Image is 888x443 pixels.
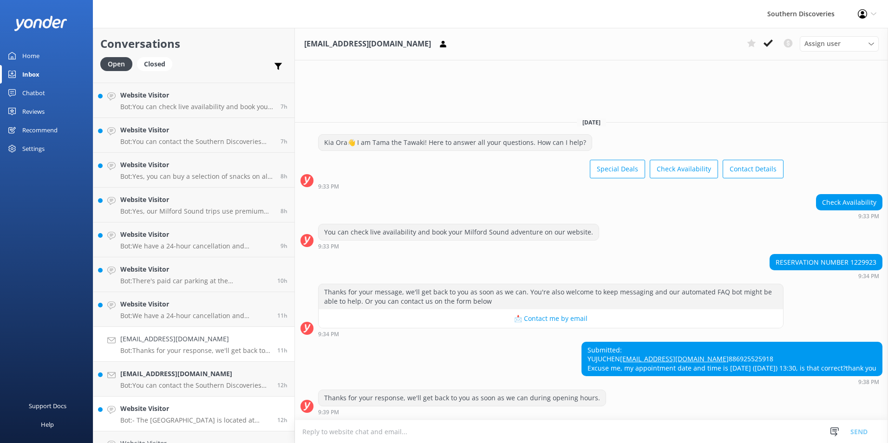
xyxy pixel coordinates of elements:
[318,409,606,415] div: Oct 12 2025 09:39pm (UTC +13:00) Pacific/Auckland
[120,312,270,320] p: Bot: We have a 24-hour cancellation and amendment policy. If you notify us more than 24 hours bef...
[22,102,45,121] div: Reviews
[120,137,274,146] p: Bot: You can contact the Southern Discoveries team by phone at [PHONE_NUMBER] within [GEOGRAPHIC_...
[120,90,274,100] h4: Website Visitor
[29,397,66,415] div: Support Docs
[858,274,879,279] strong: 9:34 PM
[319,390,606,406] div: Thanks for your response, we'll get back to you as soon as we can during opening hours.
[723,160,784,178] button: Contact Details
[318,184,339,189] strong: 9:33 PM
[277,381,287,389] span: Oct 12 2025 09:22pm (UTC +13:00) Pacific/Auckland
[281,242,287,250] span: Oct 12 2025 11:37pm (UTC +13:00) Pacific/Auckland
[281,103,287,111] span: Oct 13 2025 02:14am (UTC +13:00) Pacific/Auckland
[800,36,879,51] div: Assign User
[93,327,294,362] a: [EMAIL_ADDRESS][DOMAIN_NAME]Bot:Thanks for your response, we'll get back to you as soon as we can...
[120,404,270,414] h4: Website Visitor
[319,309,783,328] button: 📩 Contact me by email
[816,213,882,219] div: Oct 12 2025 09:33pm (UTC +13:00) Pacific/Auckland
[770,273,882,279] div: Oct 12 2025 09:34pm (UTC +13:00) Pacific/Auckland
[120,103,274,111] p: Bot: You can check live availability and book your Milford Sound adventure on our website.
[93,257,294,292] a: Website VisitorBot:There's paid car parking at the [GEOGRAPHIC_DATA]. More information can be fou...
[100,59,137,69] a: Open
[281,172,287,180] span: Oct 13 2025 01:12am (UTC +13:00) Pacific/Auckland
[304,38,431,50] h3: [EMAIL_ADDRESS][DOMAIN_NAME]
[318,410,339,415] strong: 9:39 PM
[100,35,287,52] h2: Conversations
[93,83,294,118] a: Website VisitorBot:You can check live availability and book your Milford Sound adventure on our w...
[120,229,274,240] h4: Website Visitor
[120,172,274,181] p: Bot: Yes, you can buy a selection of snacks on all Milford Sound vessels, except the [DEMOGRAPHIC...
[319,135,592,150] div: Kia Ora👋 I am Tama the Tawaki! Here to answer all your questions. How can I help?
[804,39,841,49] span: Assign user
[120,346,270,355] p: Bot: Thanks for your response, we'll get back to you as soon as we can during opening hours.
[277,416,287,424] span: Oct 12 2025 08:50pm (UTC +13:00) Pacific/Auckland
[120,299,270,309] h4: Website Visitor
[120,277,270,285] p: Bot: There's paid car parking at the [GEOGRAPHIC_DATA]. More information can be found at [URL][DO...
[319,224,599,240] div: You can check live availability and book your Milford Sound adventure on our website.
[120,369,270,379] h4: [EMAIL_ADDRESS][DOMAIN_NAME]
[93,292,294,327] a: Website VisitorBot:We have a 24-hour cancellation and amendment policy. If you notify us more tha...
[120,264,270,274] h4: Website Visitor
[93,118,294,153] a: Website VisitorBot:You can contact the Southern Discoveries team by phone at [PHONE_NUMBER] withi...
[858,379,879,385] strong: 9:38 PM
[319,284,783,309] div: Thanks for your message, we'll get back to you as soon as we can. You're also welcome to keep mes...
[581,378,882,385] div: Oct 12 2025 09:38pm (UTC +13:00) Pacific/Auckland
[318,183,784,189] div: Oct 12 2025 09:33pm (UTC +13:00) Pacific/Auckland
[281,207,287,215] span: Oct 13 2025 12:53am (UTC +13:00) Pacific/Auckland
[582,342,882,376] div: Submitted: YUJUCHEN 886925525918 Excuse me, my appointment date and time is [DATE] ([DATE]) 13:30...
[22,46,39,65] div: Home
[120,160,274,170] h4: Website Visitor
[120,381,270,390] p: Bot: You can contact the Southern Discoveries team by phone at [PHONE_NUMBER] within [GEOGRAPHIC_...
[120,195,274,205] h4: Website Visitor
[281,137,287,145] span: Oct 13 2025 01:49am (UTC +13:00) Pacific/Auckland
[120,242,274,250] p: Bot: We have a 24-hour cancellation and amendment policy. If you notify us more than 24 hours bef...
[318,243,599,249] div: Oct 12 2025 09:33pm (UTC +13:00) Pacific/Auckland
[120,416,270,424] p: Bot: - The [GEOGRAPHIC_DATA] is located at [STREET_ADDRESS]. You can find directions here: [URL][...
[650,160,718,178] button: Check Availability
[93,362,294,397] a: [EMAIL_ADDRESS][DOMAIN_NAME]Bot:You can contact the Southern Discoveries team by phone at [PHONE_...
[22,65,39,84] div: Inbox
[93,222,294,257] a: Website VisitorBot:We have a 24-hour cancellation and amendment policy. If you notify us more tha...
[620,354,729,363] a: [EMAIL_ADDRESS][DOMAIN_NAME]
[41,415,54,434] div: Help
[816,195,882,210] div: Check Availability
[137,59,177,69] a: Closed
[277,277,287,285] span: Oct 12 2025 11:27pm (UTC +13:00) Pacific/Auckland
[93,153,294,188] a: Website VisitorBot:Yes, you can buy a selection of snacks on all Milford Sound vessels, except th...
[137,57,172,71] div: Closed
[100,57,132,71] div: Open
[770,254,882,270] div: RESERVATION NUMBER 1229923
[590,160,645,178] button: Special Deals
[277,346,287,354] span: Oct 12 2025 09:38pm (UTC +13:00) Pacific/Auckland
[277,312,287,319] span: Oct 12 2025 10:10pm (UTC +13:00) Pacific/Auckland
[22,84,45,102] div: Chatbot
[93,188,294,222] a: Website VisitorBot:Yes, our Milford Sound trips use premium glass-roof coaches, ensuring you won'...
[577,118,606,126] span: [DATE]
[120,125,274,135] h4: Website Visitor
[14,16,67,31] img: yonder-white-logo.png
[318,332,339,337] strong: 9:34 PM
[318,331,784,337] div: Oct 12 2025 09:34pm (UTC +13:00) Pacific/Auckland
[120,207,274,215] p: Bot: Yes, our Milford Sound trips use premium glass-roof coaches, ensuring you won't miss any stu...
[93,397,294,431] a: Website VisitorBot:- The [GEOGRAPHIC_DATA] is located at [STREET_ADDRESS]. You can find direction...
[120,334,270,344] h4: [EMAIL_ADDRESS][DOMAIN_NAME]
[22,139,45,158] div: Settings
[22,121,58,139] div: Recommend
[858,214,879,219] strong: 9:33 PM
[318,244,339,249] strong: 9:33 PM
